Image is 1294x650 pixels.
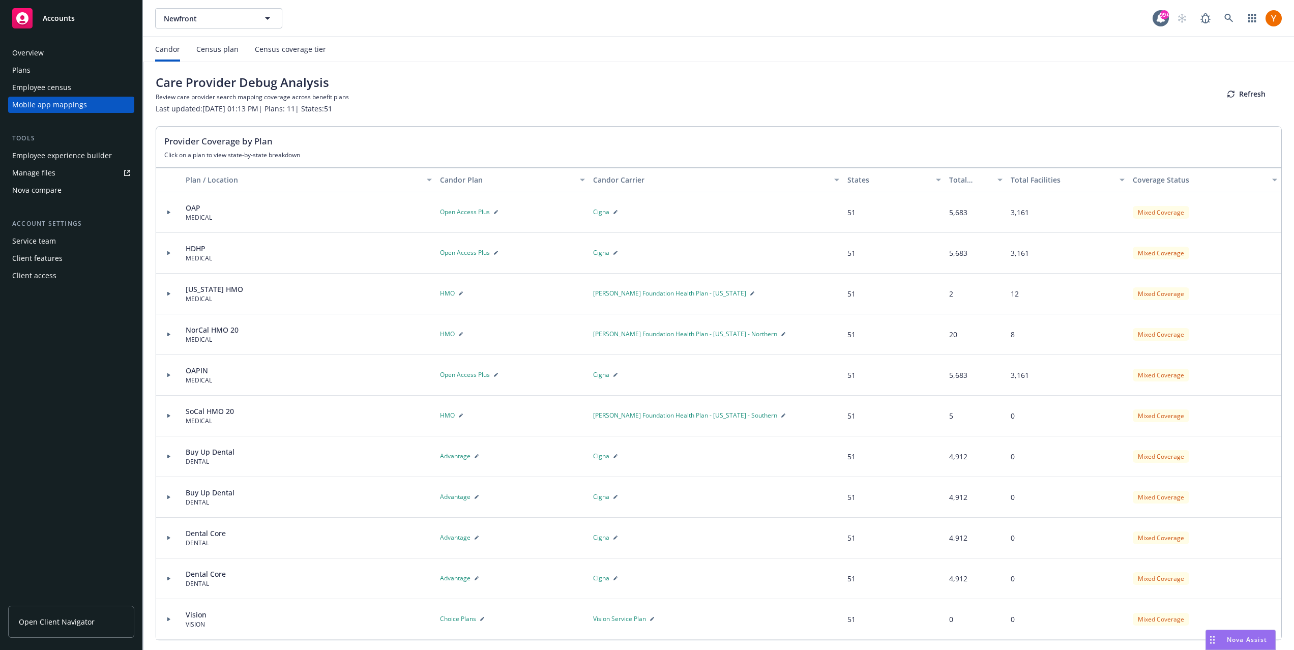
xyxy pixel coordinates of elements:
div: MEDICAL [186,417,234,425]
button: Coverage Status [1129,168,1281,192]
div: Overview [12,45,44,61]
a: Employee experience builder [8,147,134,164]
a: Report a Bug [1195,8,1216,28]
img: photo [1266,10,1282,26]
span: Vision Service Plan [593,614,646,623]
span: Newfront [164,13,252,24]
span: HMO [440,330,455,338]
div: Drag to move [1206,630,1219,649]
a: Employee census [8,79,134,96]
a: Mobile app mappings [8,97,134,113]
span: [PERSON_NAME] Foundation Health Plan - [US_STATE] - Northern [593,330,777,338]
div: 5,683 [949,207,967,218]
span: 51 [847,574,856,583]
div: Toggle Row Expanded [156,396,182,436]
a: Manage files [8,165,134,181]
span: 51 [847,411,856,421]
div: DENTAL [186,579,226,588]
div: Client features [12,250,63,267]
div: Total Providers [949,174,991,185]
div: Toggle Row Expanded [156,436,182,477]
span: Advantage [440,452,470,460]
span: Choice Plans [440,614,476,623]
div: Dental Core [186,569,226,579]
div: 0 [1011,573,1015,584]
span: 51 [847,614,856,624]
span: 51 [847,533,856,543]
button: Refresh [1211,84,1282,104]
p: Click on a plan to view state-by-state breakdown [164,151,1273,159]
div: Manage files [12,165,55,181]
div: MEDICAL [186,335,239,344]
div: 99+ [1160,10,1169,19]
div: Dental Core [186,528,226,539]
button: Total Providers [945,168,1006,192]
button: Newfront [155,8,282,28]
span: Cigna [593,492,609,501]
span: Open Access Plus [440,248,490,257]
div: Census coverage tier [255,45,326,53]
span: Advantage [440,492,470,501]
div: Census plan [196,45,239,53]
a: Plans [8,62,134,78]
div: 8 [1011,329,1015,340]
div: Coverage Status [1133,174,1266,185]
p: Last updated: [DATE] 01:13 PM | Plans: 11 | States: 51 [156,103,349,114]
a: Nova compare [8,182,134,198]
div: MEDICAL [186,254,212,262]
h1: Care Provider Debug Analysis [156,74,349,91]
div: [US_STATE] HMO [186,284,243,294]
div: Mixed Coverage [1133,531,1189,544]
div: 4,912 [949,451,967,462]
div: Candor Plan [440,174,573,185]
span: Open Client Navigator [19,616,95,627]
button: Total Facilities [1007,168,1129,192]
span: 51 [847,370,856,380]
div: 0 [1011,614,1015,625]
span: 51 [847,452,856,461]
div: Mixed Coverage [1133,328,1189,341]
button: Plan / Location [182,168,436,192]
span: 51 [847,289,856,299]
div: Mixed Coverage [1133,206,1189,219]
a: Switch app [1242,8,1262,28]
div: Client access [12,268,56,284]
div: Candor [155,45,180,53]
div: Mixed Coverage [1133,409,1189,422]
div: 0 [1011,451,1015,462]
div: Tools [8,133,134,143]
div: Vision [186,609,207,620]
div: 4,912 [949,533,967,543]
span: Open Access Plus [440,208,490,216]
div: 0 [1011,492,1015,503]
div: DENTAL [186,498,234,507]
div: OAP [186,202,212,213]
div: 0 [1011,410,1015,421]
div: Plan / Location [186,174,421,185]
div: Mobile app mappings [12,97,87,113]
button: States [843,168,945,192]
span: HMO [440,411,455,420]
div: Toggle Row Expanded [156,192,182,233]
div: 2 [949,288,953,299]
span: HMO [440,289,455,298]
span: Accounts [43,14,75,22]
div: Toggle Row Expanded [156,314,182,355]
div: Toggle Row Expanded [156,518,182,558]
div: Mixed Coverage [1133,287,1189,300]
a: Client features [8,250,134,267]
div: DENTAL [186,539,226,547]
div: Mixed Coverage [1133,450,1189,463]
span: Advantage [440,574,470,582]
div: Account settings [8,219,134,229]
div: DENTAL [186,457,234,466]
div: Toggle Row Expanded [156,233,182,274]
h2: Provider Coverage by Plan [164,135,1273,148]
div: NorCal HMO 20 [186,324,239,335]
div: HDHP [186,243,212,254]
span: Cigna [593,370,609,379]
div: Buy Up Dental [186,487,234,498]
div: 0 [1011,533,1015,543]
span: Cigna [593,452,609,460]
a: Start snowing [1172,8,1192,28]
